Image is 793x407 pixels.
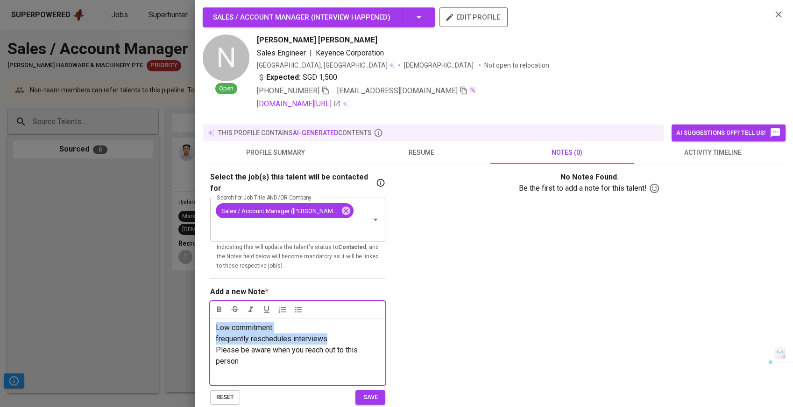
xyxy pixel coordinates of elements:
[672,124,786,141] button: AI suggestions off? Tell us!
[337,86,458,95] span: [EMAIL_ADDRESS][DOMAIN_NAME]
[439,7,508,27] button: edit profile
[257,34,377,46] span: [PERSON_NAME] [PERSON_NAME]
[208,147,343,159] span: profile summary
[338,244,366,250] b: Contacted
[439,13,508,21] a: edit profile
[257,61,395,70] div: [GEOGRAPHIC_DATA], [GEOGRAPHIC_DATA]
[293,129,338,137] span: AI-generated
[210,390,240,405] button: reset
[217,243,379,271] p: Indicating this will update the talent's status to , and the Notes field below will become mandat...
[213,13,390,21] span: Sales / Account Manager ( Interview happened )
[447,11,500,23] span: edit profile
[316,48,384,57] span: Keyence Corporation
[376,178,385,187] svg: If you have a specific job in mind for the talent, indicate it here. This will change the talent'...
[257,98,341,110] a: [DOMAIN_NAME][URL]
[210,286,265,297] div: Add a new Note
[218,128,372,138] p: this profile contains contents
[216,345,360,366] span: Please be aware when you reach out to this person
[216,323,327,343] span: Low commitment frequently reschedules interviews
[354,147,489,159] span: resume
[401,172,778,183] p: No Notes Found.
[257,86,319,95] span: [PHONE_NUMBER]
[210,172,374,194] p: Select the job(s) this talent will be contacted for
[215,84,237,93] span: Open
[676,127,781,138] span: AI suggestions off? Tell us!
[216,207,344,215] span: Sales / Account Manager ([PERSON_NAME] Hardware & Machinery Pte)
[404,61,475,70] span: [DEMOGRAPHIC_DATA]
[257,48,306,57] span: Sales Engineer
[203,7,435,27] button: Sales / Account Manager (Interview happened)
[500,147,634,159] span: notes (0)
[257,72,337,83] div: SGD 1,500
[469,86,476,94] img: magic_wand.svg
[484,61,549,70] p: Not open to relocation
[310,48,312,59] span: |
[645,147,780,159] span: activity timeline
[519,183,649,194] p: Be the first to add a note for this talent!
[369,213,382,226] button: Open
[355,390,385,405] button: save
[360,392,381,403] span: save
[266,72,301,83] b: Expected:
[216,203,354,218] div: Sales / Account Manager ([PERSON_NAME] Hardware & Machinery Pte)
[203,34,249,81] div: N
[215,392,235,403] span: reset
